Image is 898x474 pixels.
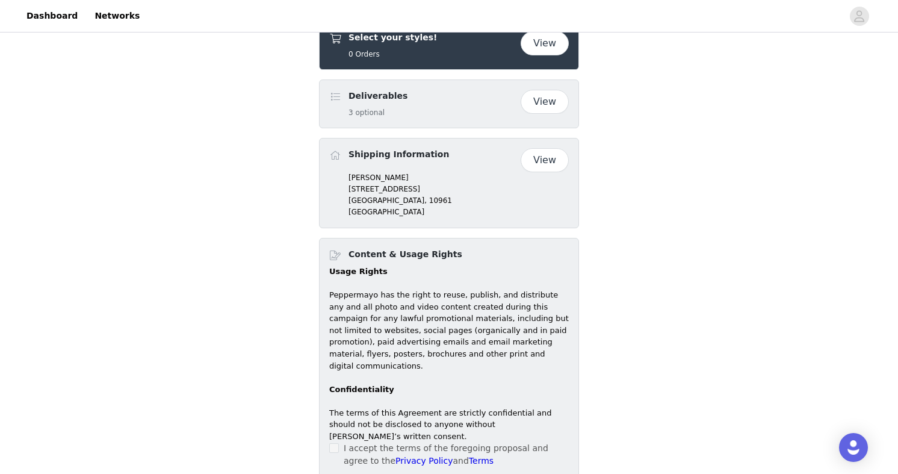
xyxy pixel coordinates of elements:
div: Deliverables [319,80,579,128]
h4: Select your styles! [348,31,437,44]
div: avatar [853,7,865,26]
strong: Confidentiality [329,385,394,394]
a: Dashboard [19,2,85,30]
h4: Content & Usage Rights [348,248,462,261]
strong: Usage Rights [329,267,388,276]
span: [GEOGRAPHIC_DATA], [348,196,427,205]
p: [PERSON_NAME] [348,172,569,183]
p: I accept the terms of the foregoing proposal and agree to the and [344,442,569,467]
p: [GEOGRAPHIC_DATA] [348,207,569,217]
a: Networks [87,2,147,30]
div: Select your styles! [319,21,579,70]
a: Privacy Policy [395,456,453,466]
h4: Shipping Information [348,148,449,161]
div: Open Intercom Messenger [839,433,868,462]
h5: 3 optional [348,107,407,118]
button: View [521,31,569,55]
p: [STREET_ADDRESS] [348,184,569,195]
h5: 0 Orders [348,49,437,60]
button: View [521,90,569,114]
h4: Deliverables [348,90,407,102]
a: Terms [469,456,494,466]
button: View [521,148,569,172]
span: 10961 [429,196,452,205]
div: Shipping Information [319,138,579,229]
p: Peppermayo has the right to reuse, publish, and distribute any and all photo and video content cr... [329,289,569,372]
p: The terms of this Agreement are strictly confidential and should not be disclosed to anyone witho... [329,407,569,443]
